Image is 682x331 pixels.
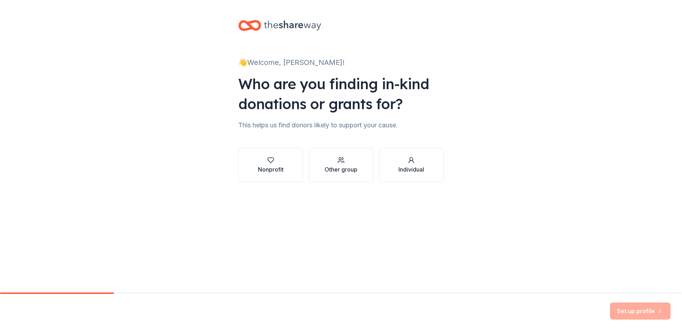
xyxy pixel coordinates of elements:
div: Who are you finding in-kind donations or grants for? [238,74,444,114]
div: Other group [325,165,357,174]
button: Other group [309,148,373,182]
div: Individual [398,165,424,174]
div: This helps us find donors likely to support your cause. [238,119,444,131]
button: Nonprofit [238,148,303,182]
div: 👋 Welcome, [PERSON_NAME]! [238,57,444,68]
div: Nonprofit [258,165,284,174]
button: Individual [379,148,444,182]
